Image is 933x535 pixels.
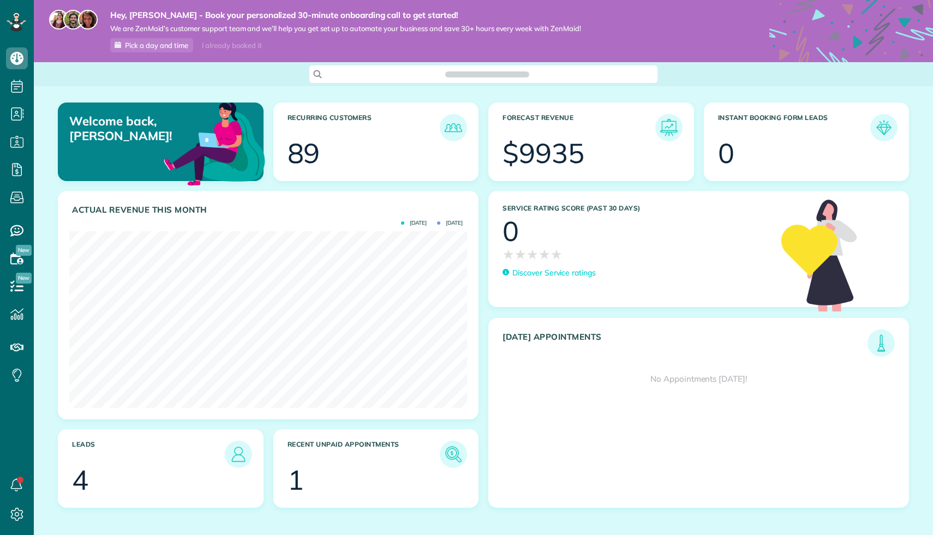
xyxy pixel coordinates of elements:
[503,245,515,264] span: ★
[442,443,464,465] img: icon_unpaid_appointments-47b8ce3997adf2238b356f14209ab4cced10bd1f174958f3ca8f1d0dd7fffeee.png
[288,441,440,468] h3: Recent unpaid appointments
[718,114,871,141] h3: Instant Booking Form Leads
[515,245,527,264] span: ★
[125,41,188,50] span: Pick a day and time
[110,38,193,52] a: Pick a day and time
[551,245,563,264] span: ★
[873,117,895,139] img: icon_form_leads-04211a6a04a5b2264e4ee56bc0799ec3eb69b7e499cbb523a139df1d13a81ae0.png
[527,245,539,264] span: ★
[49,10,69,29] img: maria-72a9807cf96188c08ef61303f053569d2e2a8a1cde33d635c8a3ac13582a053d.jpg
[539,245,551,264] span: ★
[658,117,680,139] img: icon_forecast_revenue-8c13a41c7ed35a8dcfafea3cbb826a0462acb37728057bba2d056411b612bbbe.png
[503,332,868,357] h3: [DATE] Appointments
[503,267,596,279] a: Discover Service ratings
[195,39,268,52] div: I already booked it
[437,220,463,226] span: [DATE]
[456,69,518,80] span: Search ZenMaid…
[72,466,88,494] div: 4
[442,117,464,139] img: icon_recurring_customers-cf858462ba22bcd05b5a5880d41d6543d210077de5bb9ebc9590e49fd87d84ed.png
[503,218,519,245] div: 0
[72,441,225,468] h3: Leads
[503,114,655,141] h3: Forecast Revenue
[489,357,908,401] div: No Appointments [DATE]!
[72,205,467,215] h3: Actual Revenue this month
[16,245,32,256] span: New
[69,114,197,143] p: Welcome back, [PERSON_NAME]!
[288,140,320,167] div: 89
[110,10,581,21] strong: Hey, [PERSON_NAME] - Book your personalized 30-minute onboarding call to get started!
[63,10,83,29] img: jorge-587dff0eeaa6aab1f244e6dc62b8924c3b6ad411094392a53c71c6c4a576187d.jpg
[288,466,304,494] div: 1
[718,140,734,167] div: 0
[503,205,770,212] h3: Service Rating score (past 30 days)
[503,140,584,167] div: $9935
[512,267,596,279] p: Discover Service ratings
[870,332,892,354] img: icon_todays_appointments-901f7ab196bb0bea1936b74009e4eb5ffbc2d2711fa7634e0d609ed5ef32b18b.png
[110,24,581,33] span: We are ZenMaid’s customer support team and we’ll help you get set up to automate your business an...
[78,10,98,29] img: michelle-19f622bdf1676172e81f8f8fba1fb50e276960ebfe0243fe18214015130c80e4.jpg
[401,220,427,226] span: [DATE]
[162,90,267,196] img: dashboard_welcome-42a62b7d889689a78055ac9021e634bf52bae3f8056760290aed330b23ab8690.png
[288,114,440,141] h3: Recurring Customers
[228,443,249,465] img: icon_leads-1bed01f49abd5b7fead27621c3d59655bb73ed531f8eeb49469d10e621d6b896.png
[16,273,32,284] span: New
